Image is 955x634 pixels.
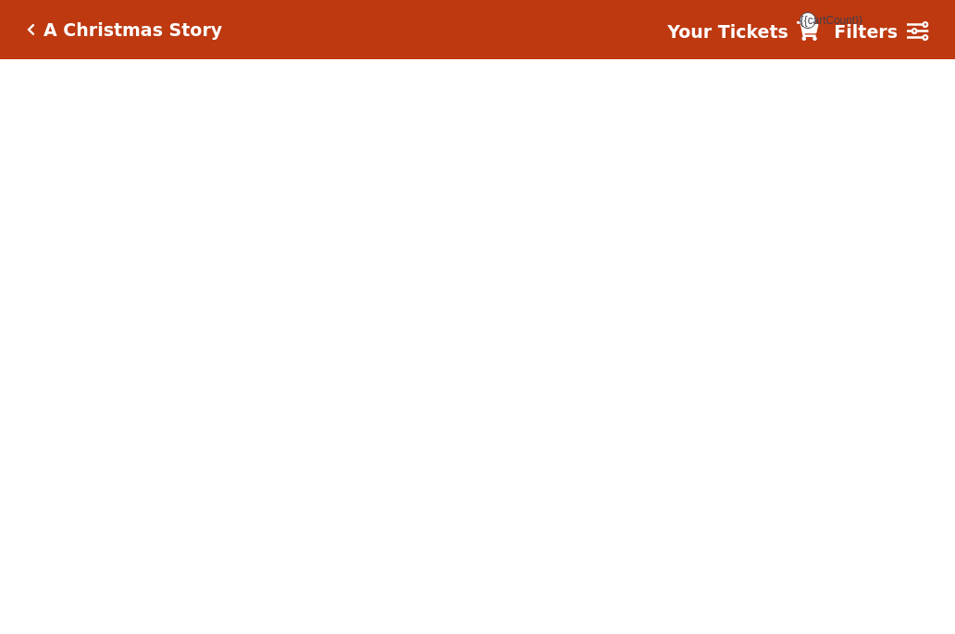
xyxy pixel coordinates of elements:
h5: A Christmas Story [43,19,222,41]
strong: Your Tickets [667,21,788,42]
a: Your Tickets {{cartCount}} [667,19,819,45]
a: Click here to go back to filters [27,23,35,36]
a: Filters [834,19,928,45]
strong: Filters [834,21,898,42]
span: {{cartCount}} [800,12,816,29]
